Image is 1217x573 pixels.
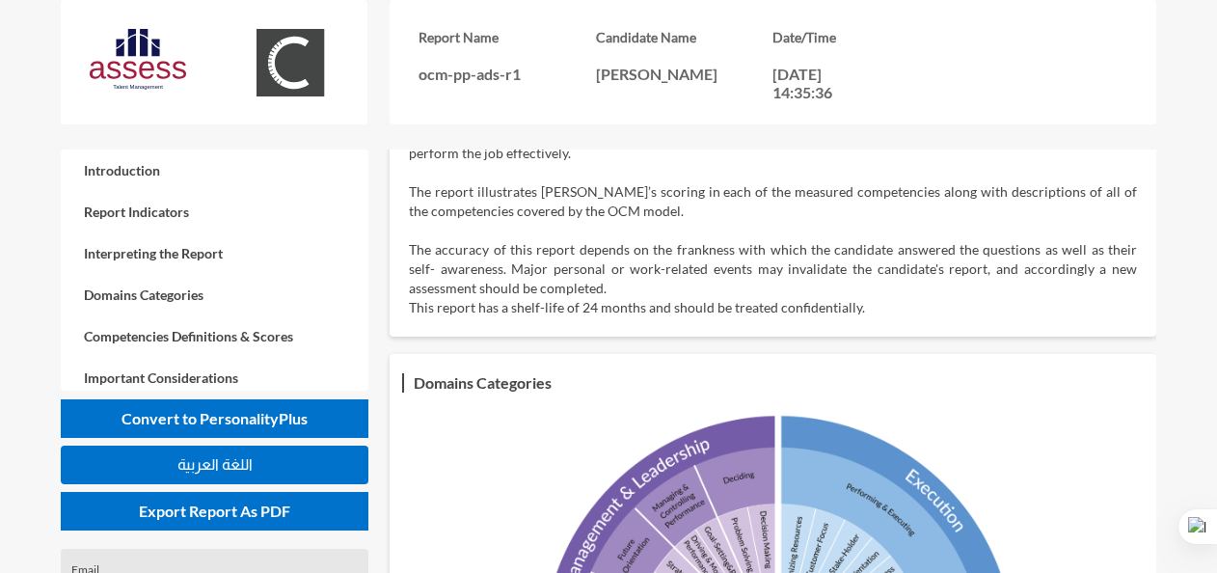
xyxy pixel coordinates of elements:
img: AssessLogoo.svg [90,29,186,90]
h3: Date/Time [772,29,950,45]
a: Interpreting the Report [61,232,368,274]
a: Report Indicators [61,191,368,232]
p: [DATE] 14:35:36 [772,65,859,101]
a: Introduction [61,150,368,191]
h3: Candidate Name [596,29,773,45]
p: This report has a shelf-life of 24 months and should be treated confidentially. [409,298,1137,317]
a: Important Considerations [61,357,368,398]
button: اللغة العربية [61,446,368,484]
p: ocm-pp-ads-r1 [419,65,596,83]
span: Convert to PersonalityPlus [122,409,308,427]
span: Export Report As PDF [139,502,290,520]
p: The report illustrates [PERSON_NAME]’s scoring in each of the measured competencies along with de... [409,182,1137,221]
img: OCM.svg [242,29,338,96]
button: Convert to PersonalityPlus [61,399,368,438]
button: Export Report As PDF [61,492,368,531]
span: اللغة العربية [177,456,253,473]
p: The accuracy of this report depends on the frankness with which the candidate answered the questi... [409,240,1137,298]
h3: Domains Categories [409,368,556,396]
p: [PERSON_NAME] [596,65,773,83]
h3: Report Name [419,29,596,45]
a: Competencies Definitions & Scores [61,315,368,357]
a: Domains Categories [61,274,368,315]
